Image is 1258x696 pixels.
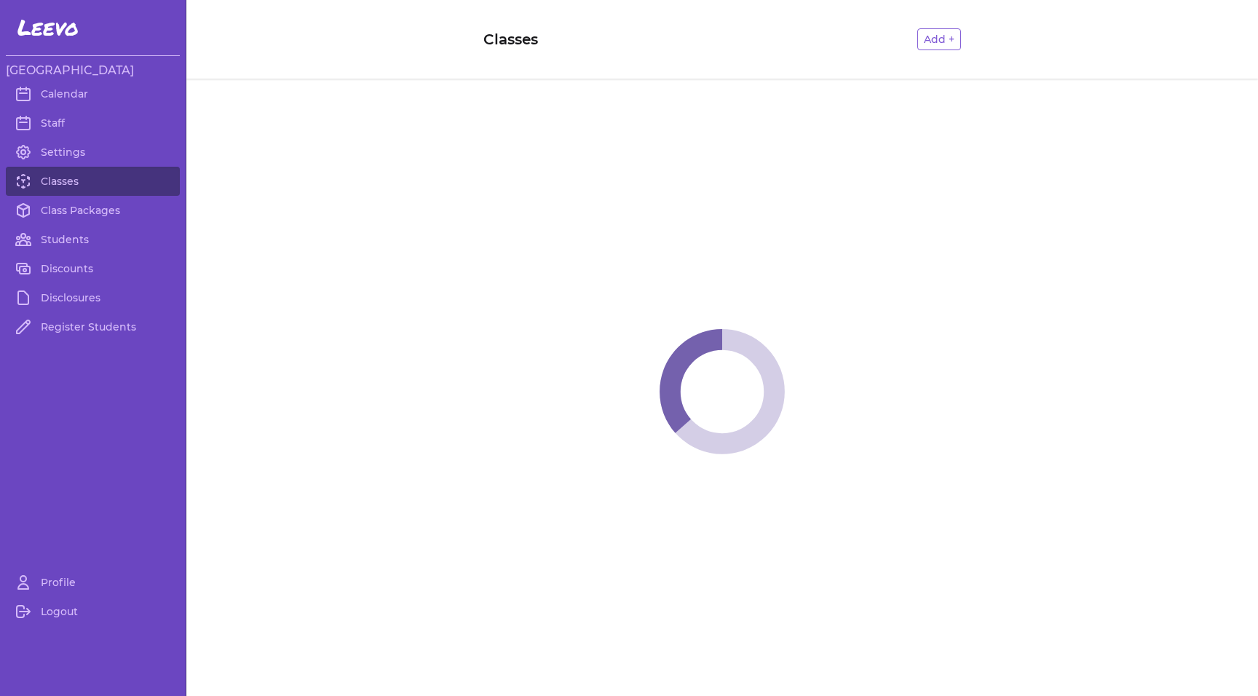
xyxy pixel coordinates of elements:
[17,15,79,41] span: Leevo
[6,79,180,108] a: Calendar
[6,312,180,341] a: Register Students
[6,138,180,167] a: Settings
[6,597,180,626] a: Logout
[6,167,180,196] a: Classes
[6,225,180,254] a: Students
[6,254,180,283] a: Discounts
[6,568,180,597] a: Profile
[6,196,180,225] a: Class Packages
[6,62,180,79] h3: [GEOGRAPHIC_DATA]
[6,108,180,138] a: Staff
[917,28,961,50] button: Add +
[6,283,180,312] a: Disclosures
